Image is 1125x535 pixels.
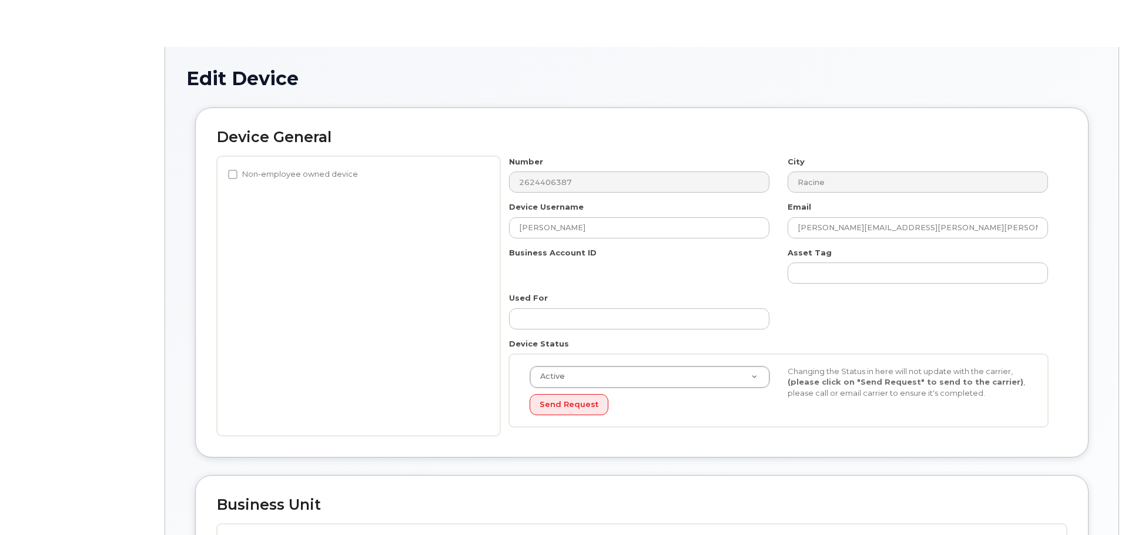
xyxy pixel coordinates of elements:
label: Device Username [509,201,584,213]
strong: (please click on "Send Request" to send to the carrier) [788,377,1023,386]
label: Asset Tag [788,247,832,258]
h2: Business Unit [217,497,1067,513]
label: Used For [509,292,548,304]
button: Send Request [530,394,608,416]
div: Changing the Status in here will not update with the carrier, , please call or email carrier to e... [779,366,1037,399]
a: Active [530,366,769,388]
h1: Edit Device [186,68,1097,89]
label: Business Account ID [509,247,597,258]
label: Email [788,201,811,213]
input: Non-employee owned device [228,170,237,179]
label: City [788,156,805,167]
label: Device Status [509,338,569,349]
span: Active [533,371,565,382]
label: Number [509,156,543,167]
label: Non-employee owned device [228,167,358,181]
h2: Device General [217,129,1067,146]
